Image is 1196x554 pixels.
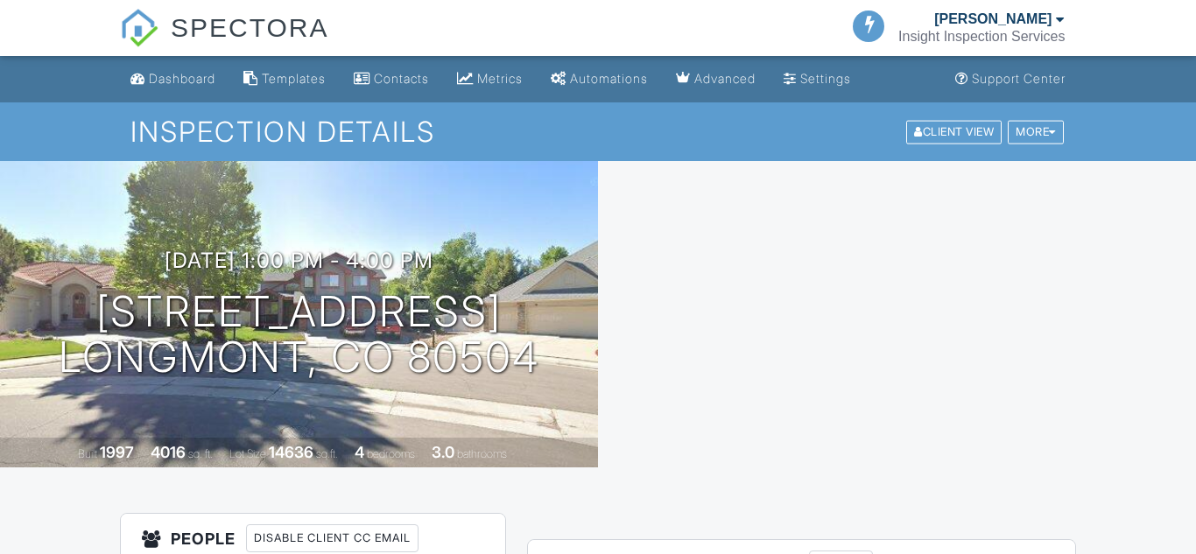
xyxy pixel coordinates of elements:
h3: [DATE] 1:00 pm - 4:00 pm [165,249,433,272]
div: Automations [570,71,648,86]
div: Metrics [477,71,523,86]
div: Templates [262,71,326,86]
a: Metrics [450,63,530,95]
div: 14636 [269,443,313,461]
div: Contacts [374,71,429,86]
div: More [1008,120,1064,144]
span: sq. ft. [188,447,213,460]
a: Contacts [347,63,436,95]
div: Advanced [694,71,756,86]
span: sq.ft. [316,447,338,460]
span: bedrooms [367,447,415,460]
h1: [STREET_ADDRESS] Longmont, CO 80504 [59,289,539,382]
div: 4 [355,443,364,461]
div: Dashboard [149,71,215,86]
h1: Inspection Details [130,116,1065,147]
div: 4016 [151,443,186,461]
div: Support Center [972,71,1066,86]
a: SPECTORA [120,26,329,59]
div: 1997 [100,443,134,461]
div: Insight Inspection Services [898,28,1065,46]
a: Templates [236,63,333,95]
div: [PERSON_NAME] [934,11,1052,28]
a: Client View [904,124,1006,137]
a: Settings [777,63,858,95]
a: Support Center [948,63,1073,95]
span: bathrooms [457,447,507,460]
span: SPECTORA [171,9,329,46]
a: Automations (Basic) [544,63,655,95]
a: Advanced [669,63,763,95]
span: Built [78,447,97,460]
div: Client View [906,120,1002,144]
a: Dashboard [123,63,222,95]
div: Disable Client CC Email [246,524,419,552]
span: Lot Size [229,447,266,460]
div: 3.0 [432,443,454,461]
div: Settings [800,71,851,86]
img: The Best Home Inspection Software - Spectora [120,9,158,47]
